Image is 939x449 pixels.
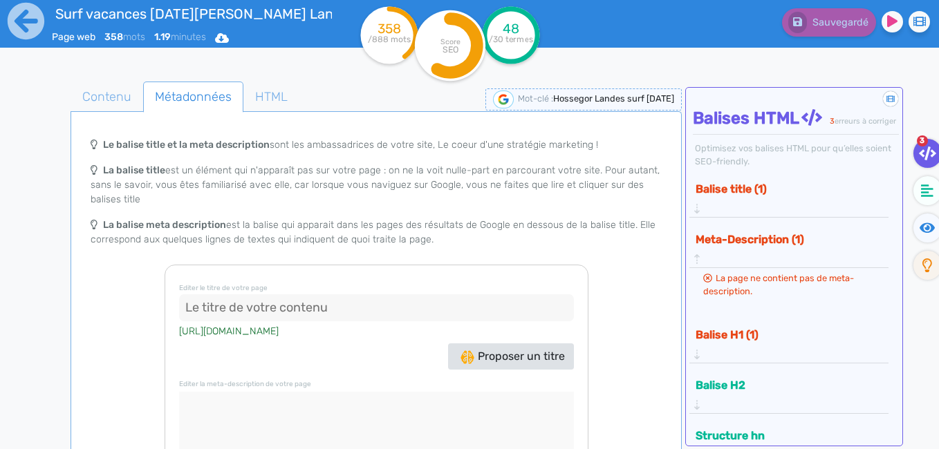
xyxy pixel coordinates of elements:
[91,218,662,247] p: est la balise qui apparait dans les pages des résultats de Google en dessous de la balise title. ...
[179,324,279,338] cite: [URL][DOMAIN_NAME]
[691,424,876,447] button: Structure hn
[243,82,299,113] a: HTML
[179,380,311,388] small: Editer la meta-description de votre page
[691,178,876,200] button: Balise title (1)
[691,374,886,413] div: Balise H2
[52,31,95,43] span: Page web
[830,117,835,126] span: 3
[179,284,268,292] small: Editer le titre de votre page
[71,82,143,113] a: Contenu
[448,343,574,370] button: Proposer un titre
[493,90,514,108] img: google-serp-logo.png
[503,21,519,37] tspan: 48
[691,178,886,217] div: Balise title (1)
[691,323,886,363] div: Balise H1 (1)
[518,93,553,104] span: Mot-clé :
[52,3,333,25] input: title
[244,78,299,115] span: HTML
[917,135,928,146] span: 3
[693,108,898,128] h4: Balises HTML
[488,35,533,44] tspan: /30 termes
[71,78,142,115] span: Contenu
[782,8,876,37] button: Sauvegardé
[691,323,876,346] button: Balise H1 (1)
[104,31,123,43] b: 358
[835,117,896,126] span: erreurs à corriger
[103,164,165,176] b: La balise title
[91,163,662,207] p: est un élément qui n'apparaît pas sur votre page : on ne la voit nulle-part en parcourant votre s...
[553,93,674,104] span: Hossegor Landes surf [DATE]
[179,294,574,322] input: Le titre de votre contenu
[691,374,876,397] button: Balise H2
[442,44,458,55] tspan: SEO
[691,228,886,267] div: Meta-Description (1)
[378,21,401,37] tspan: 358
[154,31,171,43] b: 1.19
[440,37,460,46] tspan: Score
[91,137,662,152] p: sont les ambassadrices de votre site, Le coeur d'une stratégie marketing !
[461,350,565,363] span: Proposer un titre
[693,142,898,168] div: Optimisez vos balises HTML pour qu’elles soient SEO-friendly.
[144,78,243,115] span: Métadonnées
[103,219,226,231] b: La balise meta description
[691,228,876,251] button: Meta-Description (1)
[703,273,854,296] span: La page ne contient pas de meta-description.
[104,31,145,43] span: mots
[154,31,206,43] span: minutes
[368,35,411,44] tspan: /888 mots
[143,82,243,113] a: Métadonnées
[812,17,868,28] span: Sauvegardé
[103,139,270,151] b: Le balise title et la meta description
